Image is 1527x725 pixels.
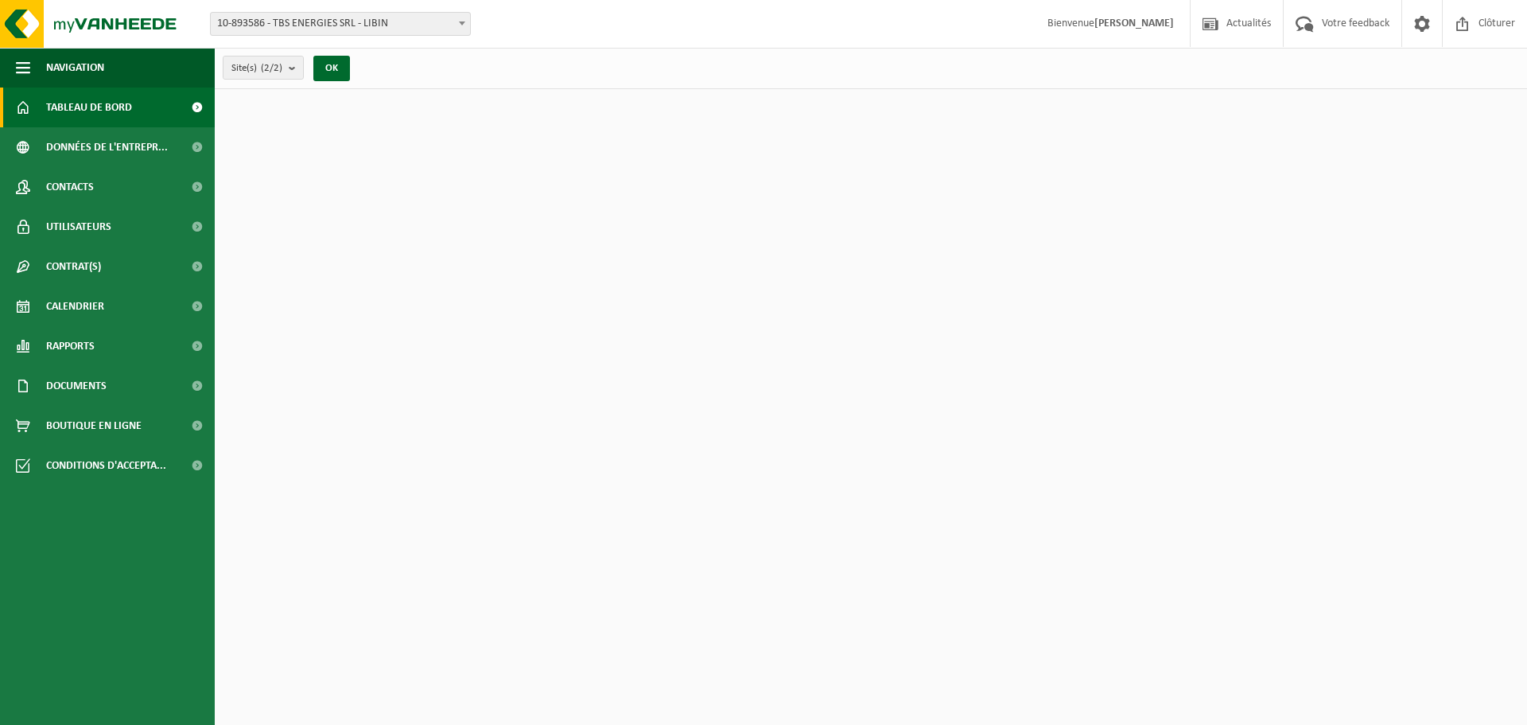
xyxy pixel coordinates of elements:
[46,326,95,366] span: Rapports
[46,127,168,167] span: Données de l'entrepr...
[46,446,166,485] span: Conditions d'accepta...
[211,13,470,35] span: 10-893586 - TBS ENERGIES SRL - LIBIN
[313,56,350,81] button: OK
[46,88,132,127] span: Tableau de bord
[210,12,471,36] span: 10-893586 - TBS ENERGIES SRL - LIBIN
[46,406,142,446] span: Boutique en ligne
[46,247,101,286] span: Contrat(s)
[223,56,304,80] button: Site(s)(2/2)
[1094,18,1174,29] strong: [PERSON_NAME]
[46,286,104,326] span: Calendrier
[261,63,282,73] count: (2/2)
[231,57,282,80] span: Site(s)
[46,366,107,406] span: Documents
[46,48,104,88] span: Navigation
[46,207,111,247] span: Utilisateurs
[46,167,94,207] span: Contacts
